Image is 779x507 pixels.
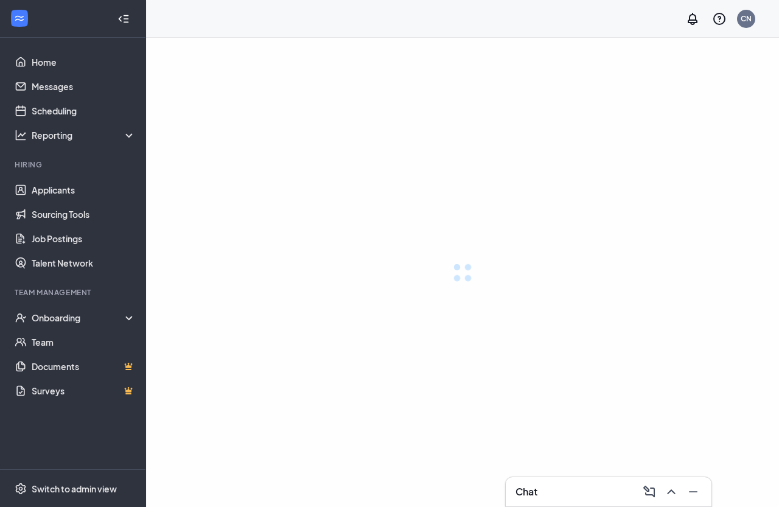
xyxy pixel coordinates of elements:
a: Messages [32,74,136,99]
svg: QuestionInfo [712,12,727,26]
svg: ChevronUp [664,484,679,499]
svg: ComposeMessage [642,484,657,499]
a: Applicants [32,178,136,202]
a: Talent Network [32,251,136,275]
button: ComposeMessage [638,482,658,502]
a: DocumentsCrown [32,354,136,379]
svg: Collapse [117,13,130,25]
a: Home [32,50,136,74]
a: Scheduling [32,99,136,123]
h3: Chat [515,485,537,498]
svg: Settings [15,483,27,495]
div: Switch to admin view [32,483,117,495]
button: ChevronUp [660,482,680,502]
div: Onboarding [32,312,136,324]
svg: WorkstreamLogo [13,12,26,24]
svg: Minimize [686,484,700,499]
div: CN [741,13,752,24]
a: Job Postings [32,226,136,251]
a: SurveysCrown [32,379,136,403]
a: Sourcing Tools [32,202,136,226]
svg: UserCheck [15,312,27,324]
svg: Analysis [15,129,27,141]
button: Minimize [682,482,702,502]
a: Team [32,330,136,354]
svg: Notifications [685,12,700,26]
div: Hiring [15,159,133,170]
div: Reporting [32,129,136,141]
div: Team Management [15,287,133,298]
